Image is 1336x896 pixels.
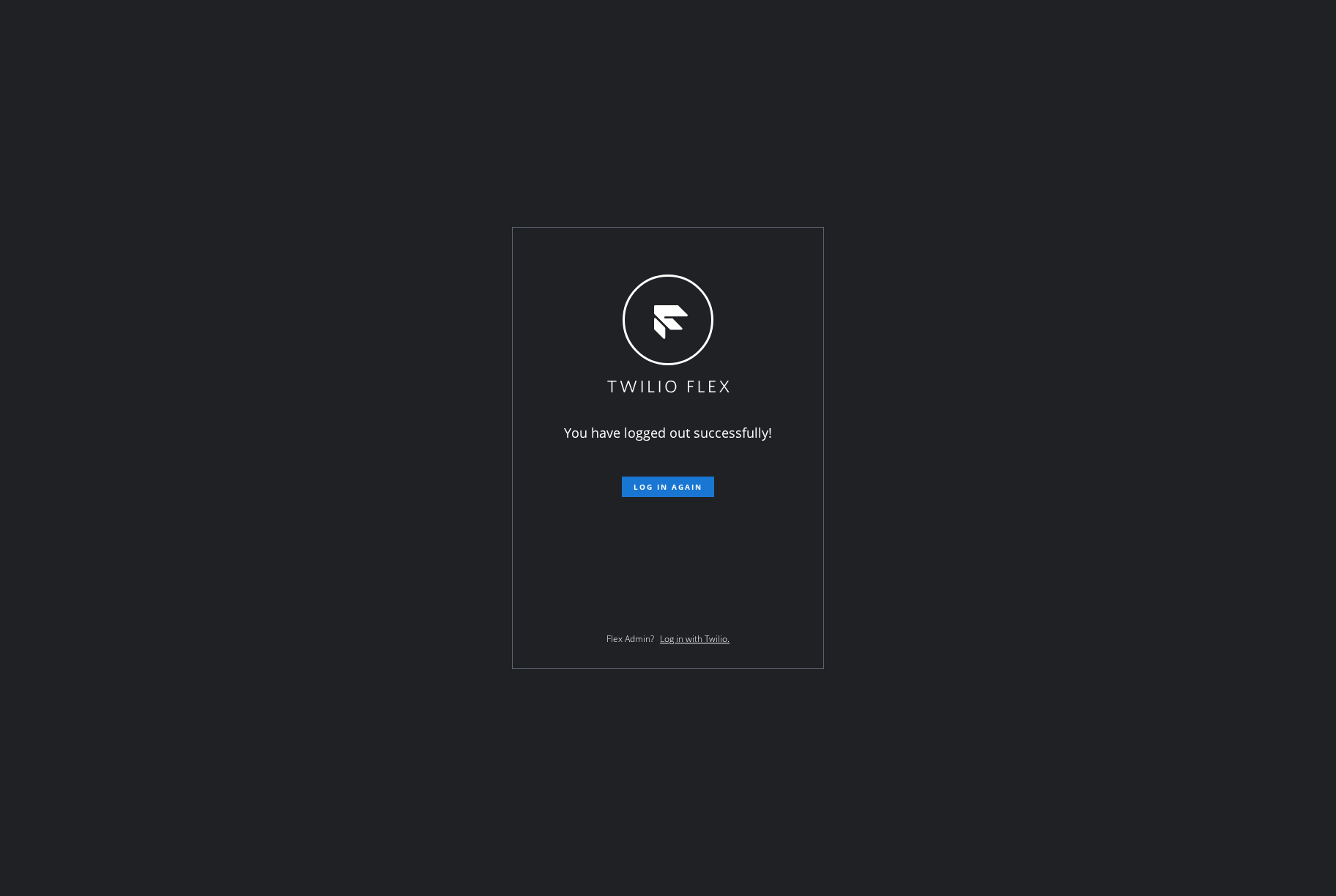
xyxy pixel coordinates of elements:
button: Log in again [622,477,714,497]
span: Flex Admin? [606,632,654,645]
a: Log in with Twilio. [660,632,730,645]
span: You have logged out successfully! [564,424,772,441]
span: Log in again [634,482,702,492]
